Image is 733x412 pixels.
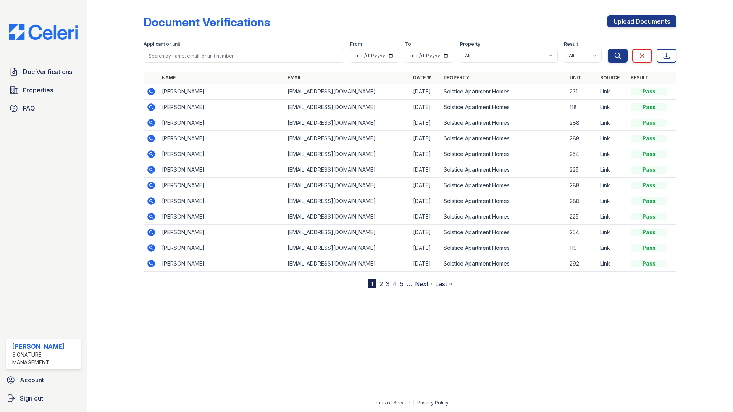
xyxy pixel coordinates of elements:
[3,391,84,406] a: Sign out
[567,178,597,193] td: 288
[284,225,410,240] td: [EMAIL_ADDRESS][DOMAIN_NAME]
[441,209,566,225] td: Solstice Apartment Homes
[410,115,441,131] td: [DATE]
[144,41,180,47] label: Applicant or unit
[607,15,676,27] a: Upload Documents
[441,146,566,162] td: Solstice Apartment Homes
[597,225,628,240] td: Link
[410,131,441,146] td: [DATE]
[284,178,410,193] td: [EMAIL_ADDRESS][DOMAIN_NAME]
[159,162,284,178] td: [PERSON_NAME]
[144,49,344,63] input: Search by name, email, or unit number
[564,41,578,47] label: Result
[441,193,566,209] td: Solstice Apartment Homes
[567,162,597,178] td: 225
[284,131,410,146] td: [EMAIL_ADDRESS][DOMAIN_NAME]
[441,225,566,240] td: Solstice Apartment Homes
[567,100,597,115] td: 118
[159,225,284,240] td: [PERSON_NAME]
[20,375,44,385] span: Account
[144,15,270,29] div: Document Verifications
[567,209,597,225] td: 225
[407,279,412,288] span: …
[597,115,628,131] td: Link
[410,209,441,225] td: [DATE]
[284,256,410,272] td: [EMAIL_ADDRESS][DOMAIN_NAME]
[379,280,383,288] a: 2
[435,280,452,288] a: Last »
[159,178,284,193] td: [PERSON_NAME]
[410,100,441,115] td: [DATE]
[417,400,449,406] a: Privacy Policy
[405,41,411,47] label: To
[284,193,410,209] td: [EMAIL_ADDRESS][DOMAIN_NAME]
[159,256,284,272] td: [PERSON_NAME]
[159,100,284,115] td: [PERSON_NAME]
[284,146,410,162] td: [EMAIL_ADDRESS][DOMAIN_NAME]
[410,193,441,209] td: [DATE]
[631,103,667,111] div: Pass
[567,84,597,100] td: 231
[631,75,649,80] a: Result
[631,166,667,174] div: Pass
[410,146,441,162] td: [DATE]
[567,240,597,256] td: 119
[597,84,628,100] td: Link
[631,88,667,95] div: Pass
[3,372,84,388] a: Account
[284,162,410,178] td: [EMAIL_ADDRESS][DOMAIN_NAME]
[393,280,397,288] a: 4
[597,256,628,272] td: Link
[597,178,628,193] td: Link
[567,131,597,146] td: 288
[460,41,480,47] label: Property
[444,75,469,80] a: Property
[415,280,432,288] a: Next ›
[570,75,581,80] a: Unit
[284,115,410,131] td: [EMAIL_ADDRESS][DOMAIN_NAME]
[567,193,597,209] td: 288
[410,178,441,193] td: [DATE]
[159,240,284,256] td: [PERSON_NAME]
[410,84,441,100] td: [DATE]
[386,280,390,288] a: 3
[441,131,566,146] td: Solstice Apartment Homes
[631,260,667,267] div: Pass
[441,240,566,256] td: Solstice Apartment Homes
[441,256,566,272] td: Solstice Apartment Homes
[410,240,441,256] td: [DATE]
[284,100,410,115] td: [EMAIL_ADDRESS][DOMAIN_NAME]
[597,209,628,225] td: Link
[287,75,302,80] a: Email
[597,100,628,115] td: Link
[12,342,78,351] div: [PERSON_NAME]
[410,162,441,178] td: [DATE]
[567,225,597,240] td: 254
[597,240,628,256] td: Link
[413,400,415,406] div: |
[6,64,81,79] a: Doc Verifications
[284,84,410,100] td: [EMAIL_ADDRESS][DOMAIN_NAME]
[631,229,667,236] div: Pass
[597,162,628,178] td: Link
[631,197,667,205] div: Pass
[23,85,53,95] span: Properties
[20,394,43,403] span: Sign out
[631,182,667,189] div: Pass
[23,67,72,76] span: Doc Verifications
[410,225,441,240] td: [DATE]
[441,100,566,115] td: Solstice Apartment Homes
[441,178,566,193] td: Solstice Apartment Homes
[567,115,597,131] td: 288
[159,115,284,131] td: [PERSON_NAME]
[159,131,284,146] td: [PERSON_NAME]
[567,146,597,162] td: 254
[631,150,667,158] div: Pass
[441,84,566,100] td: Solstice Apartment Homes
[631,119,667,127] div: Pass
[159,84,284,100] td: [PERSON_NAME]
[441,162,566,178] td: Solstice Apartment Homes
[6,101,81,116] a: FAQ
[567,256,597,272] td: 292
[597,193,628,209] td: Link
